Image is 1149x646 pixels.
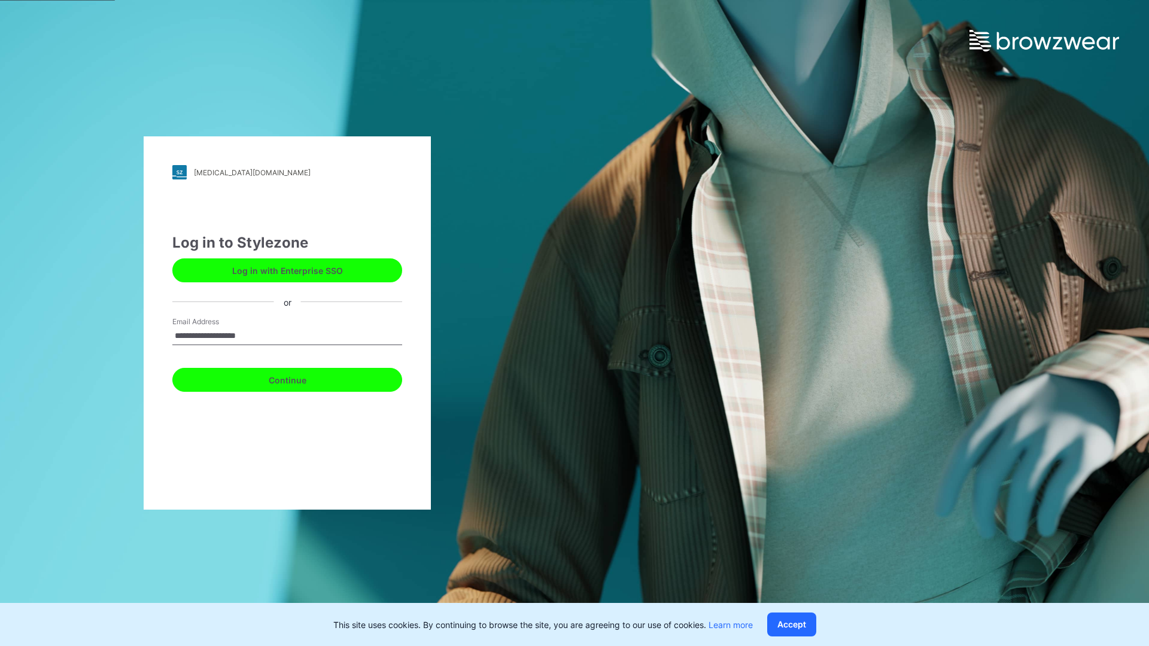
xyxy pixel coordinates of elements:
[172,258,402,282] button: Log in with Enterprise SSO
[709,620,753,630] a: Learn more
[172,368,402,392] button: Continue
[172,165,187,179] img: stylezone-logo.562084cfcfab977791bfbf7441f1a819.svg
[172,165,402,179] a: [MEDICAL_DATA][DOMAIN_NAME]
[333,618,753,631] p: This site uses cookies. By continuing to browse the site, you are agreeing to our use of cookies.
[969,30,1119,51] img: browzwear-logo.e42bd6dac1945053ebaf764b6aa21510.svg
[172,316,256,327] label: Email Address
[194,168,311,177] div: [MEDICAL_DATA][DOMAIN_NAME]
[767,613,816,636] button: Accept
[274,295,301,308] div: or
[172,232,402,254] div: Log in to Stylezone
